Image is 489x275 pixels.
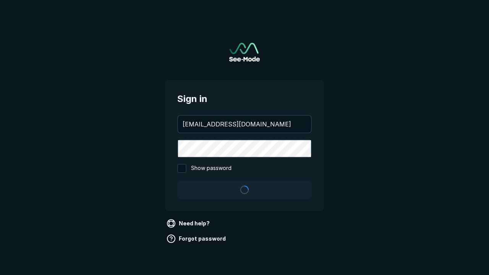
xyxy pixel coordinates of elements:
a: Go to sign in [229,43,260,61]
a: Need help? [165,217,213,230]
img: See-Mode Logo [229,43,260,61]
a: Forgot password [165,233,229,245]
span: Sign in [177,92,312,106]
span: Show password [191,164,232,173]
input: your@email.com [178,116,311,133]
